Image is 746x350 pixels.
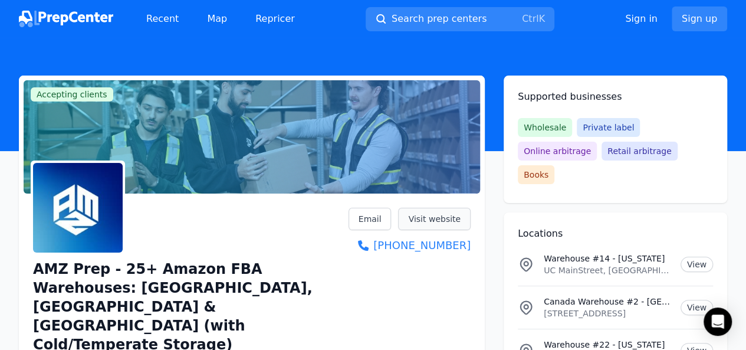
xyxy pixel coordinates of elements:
a: View [681,257,713,272]
span: Wholesale [518,118,572,137]
span: Retail arbitrage [602,142,677,161]
a: Map [198,7,236,31]
span: Private label [577,118,640,137]
a: Visit website [398,208,471,230]
a: Sign in [625,12,658,26]
a: Recent [137,7,188,31]
span: Accepting clients [31,87,113,102]
p: Warehouse #14 - [US_STATE] [544,253,671,264]
img: PrepCenter [19,11,113,27]
span: Search prep centers [392,12,487,26]
kbd: Ctrl [522,13,538,24]
div: Open Intercom Messenger [704,308,732,336]
span: Online arbitrage [518,142,597,161]
span: Books [518,165,554,184]
h2: Locations [518,227,713,241]
img: AMZ Prep - 25+ Amazon FBA Warehouses: US, Canada & UK (with Cold/Temperate Storage) [33,163,123,253]
kbd: K [538,13,545,24]
a: Email [349,208,392,230]
p: UC MainStreet, [GEOGRAPHIC_DATA], [GEOGRAPHIC_DATA], [US_STATE][GEOGRAPHIC_DATA], [GEOGRAPHIC_DATA] [544,264,671,276]
a: Repricer [246,7,304,31]
p: [STREET_ADDRESS] [544,308,671,319]
button: Search prep centersCtrlK [366,7,554,31]
h2: Supported businesses [518,90,713,104]
a: Sign up [672,6,727,31]
a: View [681,300,713,315]
p: Canada Warehouse #2 - [GEOGRAPHIC_DATA] [544,296,671,308]
a: [PHONE_NUMBER] [349,237,471,254]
